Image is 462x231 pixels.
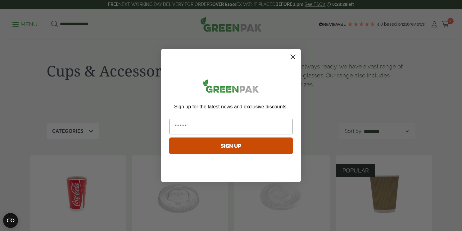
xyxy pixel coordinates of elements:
[174,104,288,109] span: Sign up for the latest news and exclusive discounts.
[3,213,18,228] button: Open CMP widget
[169,137,293,154] button: SIGN UP
[169,119,293,134] input: Email
[288,51,298,62] button: Close dialog
[169,77,293,98] img: greenpak_logo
